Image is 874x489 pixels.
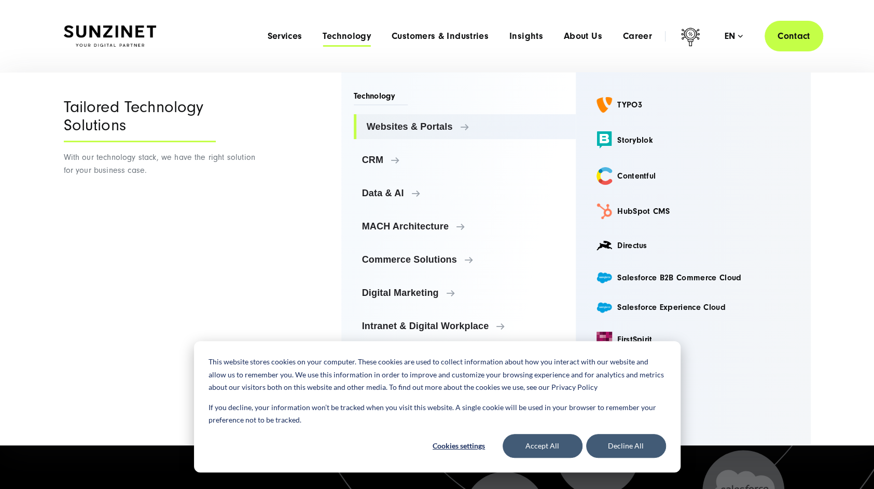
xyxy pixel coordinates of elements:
[588,324,798,355] a: FirstSpirit
[588,196,798,226] a: HubSpot CMS
[588,160,798,192] a: Contentful
[419,434,499,458] button: Cookies settings
[17,17,25,25] img: logo_orange.svg
[28,65,36,74] img: tab_domain_overview_orange.svg
[39,66,93,73] div: Domain Overview
[588,295,798,320] a: Salesforce Experience Cloud
[354,314,576,338] a: Intranet & Digital Workplace
[503,434,582,458] button: Accept All
[588,230,798,261] a: Directus
[354,214,576,239] a: MACH Architecture
[64,98,216,142] div: Tailored Technology Solutions
[64,25,156,47] img: SUNZINET Full Service Digital Agentur
[27,27,114,35] div: Domain: [DOMAIN_NAME]
[354,181,576,206] a: Data & AI
[354,247,576,272] a: Commerce Solutions
[354,280,576,305] a: Digital Marketing
[392,31,489,42] a: Customers & Industries
[725,31,743,42] div: en
[367,121,568,132] span: Websites & Portals
[209,401,666,427] p: If you decline, your information won’t be tracked when you visit this website. A single cookie wi...
[103,65,112,74] img: tab_keywords_by_traffic_grey.svg
[362,288,568,298] span: Digital Marketing
[362,188,568,198] span: Data & AI
[267,31,302,42] a: Services
[362,155,568,165] span: CRM
[564,31,602,42] a: About Us
[765,21,823,51] a: Contact
[194,341,681,472] div: Cookie banner
[588,90,798,120] a: TYPO3
[115,66,175,73] div: Keywords by Traffic
[586,434,666,458] button: Decline All
[509,31,543,42] a: Insights
[323,31,371,42] a: Technology
[588,359,798,389] a: Elasticsearch
[29,17,51,25] div: v 4.0.25
[64,151,258,177] p: With our technology stack, we have the right solution for your business case.
[362,221,568,232] span: MACH Architecture
[354,90,408,105] span: Technology
[209,356,666,394] p: This website stores cookies on your computer. These cookies are used to collect information about...
[354,114,576,139] a: Websites & Portals
[588,265,798,290] a: Salesforce B2B Commerce Cloud
[588,124,798,156] a: Storyblok
[362,321,568,331] span: Intranet & Digital Workplace
[354,147,576,172] a: CRM
[623,31,652,42] a: Career
[588,393,798,423] a: Symfony
[17,27,25,35] img: website_grey.svg
[362,254,568,265] span: Commerce Solutions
